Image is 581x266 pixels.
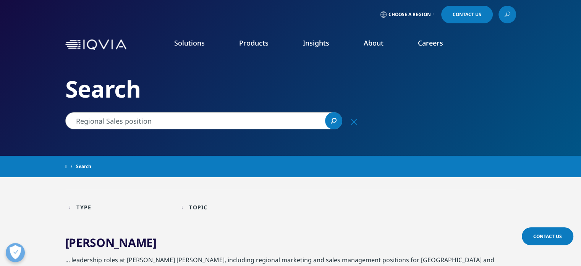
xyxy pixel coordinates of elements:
svg: Clear [351,119,357,125]
a: [PERSON_NAME] [65,235,157,250]
div: Type facet. [76,204,91,211]
a: Products [239,38,269,47]
div: Topic facet. [189,204,207,211]
span: Contact Us [453,12,481,17]
span: Contact Us [533,233,562,240]
span: Search [76,160,91,173]
a: Contact Us [522,227,573,245]
a: About [364,38,384,47]
nav: Primary [129,27,516,63]
a: Solutions [174,38,205,47]
a: Insights [303,38,329,47]
a: Careers [418,38,443,47]
input: Search [65,112,342,129]
h2: Search [65,75,516,103]
svg: Search [331,118,337,124]
a: Contact Us [441,6,493,23]
a: Search [325,112,342,129]
button: Open Preferences [6,243,25,262]
img: IQVIA Healthcare Information Technology and Pharma Clinical Research Company [65,39,126,51]
div: Clear [345,112,363,131]
span: Choose a Region [388,11,431,18]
